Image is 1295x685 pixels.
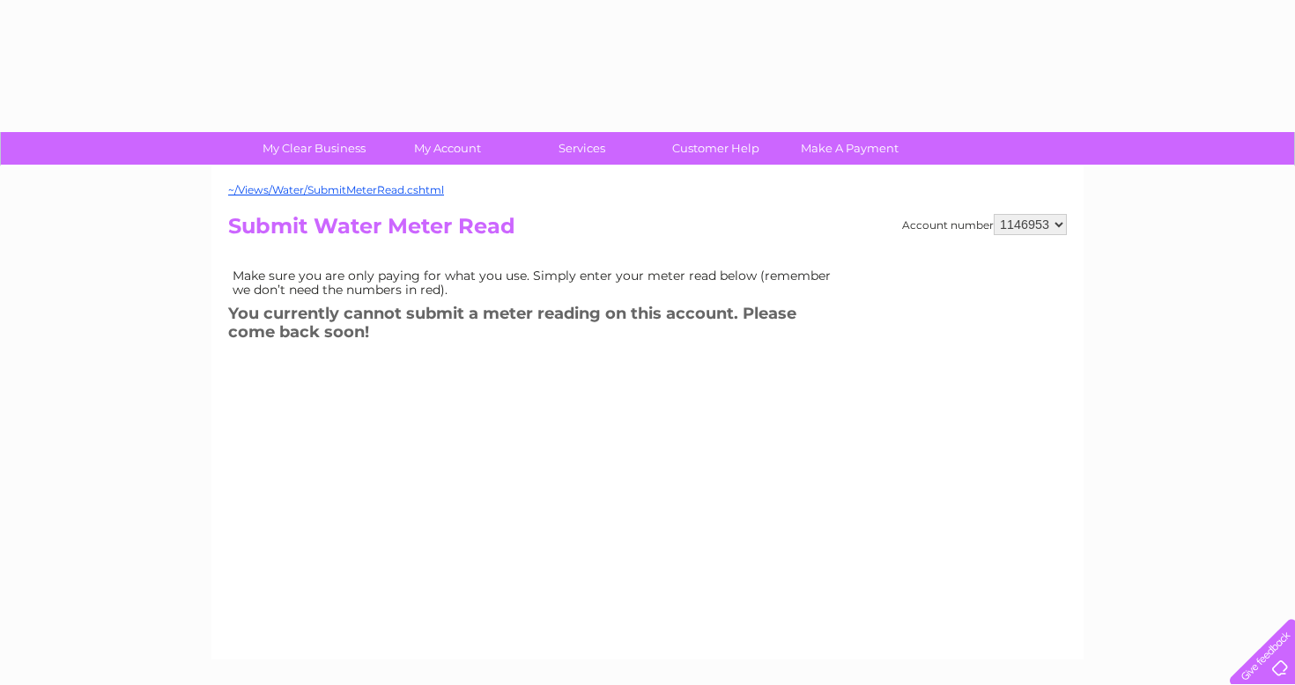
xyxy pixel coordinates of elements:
[228,301,845,350] h3: You currently cannot submit a meter reading on this account. Please come back soon!
[509,132,655,165] a: Services
[777,132,922,165] a: Make A Payment
[228,214,1067,247] h2: Submit Water Meter Read
[228,183,444,196] a: ~/Views/Water/SubmitMeterRead.cshtml
[228,264,845,301] td: Make sure you are only paying for what you use. Simply enter your meter read below (remember we d...
[643,132,788,165] a: Customer Help
[241,132,387,165] a: My Clear Business
[375,132,521,165] a: My Account
[902,214,1067,235] div: Account number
